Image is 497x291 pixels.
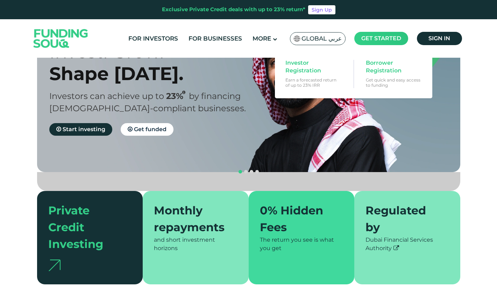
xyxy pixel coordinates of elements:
span: Borrower Registration [366,59,420,74]
p: Get quick and easy access to funding [366,77,422,88]
button: navigation [237,169,243,175]
span: Get funded [134,126,166,133]
span: Sign in [428,35,450,42]
a: Sign in [417,32,462,45]
img: SA Flag [294,36,300,42]
span: Start investing [63,126,105,133]
img: Logo [27,21,95,56]
div: and short investment horizons [154,236,237,253]
a: Investor Registration Earn a forecasted return of up to 23% IRR [282,56,345,91]
a: Sign Up [308,5,335,14]
button: navigation [254,169,260,175]
i: 23% IRR (expected) ~ 15% Net yield (expected) [182,91,185,94]
span: More [253,35,271,42]
button: navigation [249,169,254,175]
a: For Businesses [187,33,244,44]
span: Investors can achieve up to [49,91,164,101]
span: Get started [361,35,401,42]
a: Get funded [121,123,173,136]
a: Borrower Registration Get quick and easy access to funding [362,56,425,91]
div: Dubai Financial Services Authority [365,236,449,253]
div: Shape [DATE]. [49,63,261,85]
div: Exclusive Private Credit deals with up to 23% return* [162,6,305,14]
a: For Investors [127,33,180,44]
img: arrow [48,260,61,271]
div: Private Credit Investing [48,202,123,253]
a: Start investing [49,123,112,136]
p: Earn a forecasted return of up to 23% IRR [285,77,341,88]
div: 0% Hidden Fees [260,202,335,236]
span: Global عربي [301,35,342,43]
button: navigation [243,169,249,175]
div: Regulated by [365,202,441,236]
span: Investor Registration [285,59,339,74]
span: 23% [166,91,189,101]
div: Monthly repayments [154,202,229,236]
div: The return you see is what you get [260,236,343,253]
